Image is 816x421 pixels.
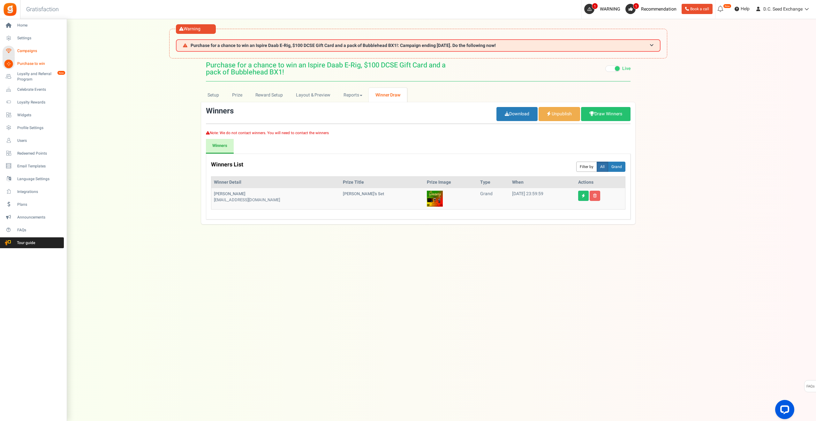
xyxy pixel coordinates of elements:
[3,2,17,17] img: Gratisfaction
[206,107,234,115] h3: Winners
[3,161,64,172] a: Email Templates
[375,92,400,98] span: Winner Draw
[17,112,62,118] span: Widgets
[3,84,64,95] a: Celebrate Events
[225,88,249,102] a: Prize
[3,240,48,246] span: Tour guide
[17,138,62,143] span: Users
[576,177,625,188] th: Actions
[682,4,713,14] a: Book a call
[763,6,803,12] span: D.C. Seed Exchange
[3,46,64,57] a: Campaigns
[17,35,62,41] span: Settings
[3,71,64,82] a: Loyalty and Referral Program New
[633,3,639,9] span: 1
[206,139,234,154] a: Winners
[3,148,64,159] a: Redeemed Points
[3,186,64,197] a: Integrations
[214,191,246,197] b: [PERSON_NAME]
[806,380,815,393] span: FAQs
[211,177,341,188] th: Winner Detail
[343,191,384,197] b: [PERSON_NAME]'s Set
[739,6,750,12] span: Help
[17,189,62,195] span: Integrations
[3,20,64,31] a: Home
[17,71,64,82] span: Loyalty and Referral Program
[552,111,572,117] span: Unpublish
[201,88,226,102] a: Setup
[3,58,64,69] a: Purchase to win
[547,111,551,116] i: Recommended
[17,48,62,54] span: Campaigns
[3,33,64,44] a: Settings
[608,162,625,172] button: Grand
[249,88,289,102] a: Reward Setup
[337,88,369,102] a: Reports
[478,188,510,209] td: grand
[592,3,598,9] span: 1
[17,151,62,156] span: Redeemed Points
[17,215,62,220] span: Announcements
[17,125,62,131] span: Profile Settings
[581,107,631,121] a: Draw Winners
[597,162,608,172] button: All
[17,61,62,66] span: Purchase to win
[17,23,62,28] span: Home
[510,177,576,188] th: When
[191,43,496,48] span: Purchase for a chance to win an Ispire Daab E-Rig, $100 DCSE Gift Card and a pack of Bubblehead B...
[206,62,461,76] span: Purchase for a chance to win an Ispire Daab E-Rig, $100 DCSE Gift Card and a pack of Bubblehead BX1!
[641,6,676,12] span: Recommendation
[17,202,62,207] span: Plans
[584,4,623,14] a: 1 WARNING
[3,122,64,133] a: Profile Settings
[510,188,576,209] td: [DATE] 23:59:59
[622,65,631,72] span: Live
[424,177,478,188] th: Prize Image
[625,4,679,14] a: 1 Recommendation
[3,110,64,120] a: Widgets
[17,87,62,92] span: Celebrate Events
[600,6,620,12] span: WARNING
[3,97,64,108] a: Loyalty Rewards
[289,88,337,102] a: Layout & Preview
[340,177,424,188] th: Prize Title
[3,135,64,146] a: Users
[19,3,66,16] h3: Gratisfaction
[3,173,64,184] a: Language Settings
[214,197,338,203] div: [EMAIL_ADDRESS][DOMAIN_NAME]
[496,107,538,121] a: Download
[176,24,216,34] div: Warning
[57,71,65,75] em: New
[3,212,64,223] a: Announcements
[17,227,62,233] span: FAQs
[576,162,597,172] button: Filter by
[732,4,752,14] a: Help
[3,225,64,235] a: FAQs
[3,199,64,210] a: Plans
[17,176,62,182] span: Language Settings
[723,4,731,8] em: New
[17,100,62,105] span: Loyalty Rewards
[17,164,62,169] span: Email Templates
[478,177,510,188] th: Type
[211,162,243,168] h3: Winners List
